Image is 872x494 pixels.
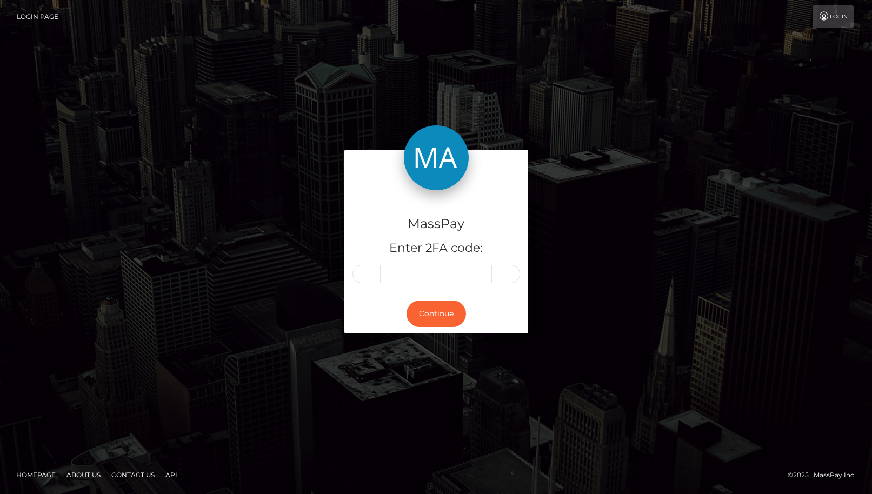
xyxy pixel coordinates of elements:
a: Homepage [12,466,60,483]
a: API [161,466,182,483]
h4: MassPay [352,215,520,233]
button: Continue [407,301,466,327]
a: Login Page [17,5,58,28]
a: Login [813,5,854,28]
img: MassPay [404,125,469,190]
a: About Us [62,466,105,483]
a: Contact Us [107,466,159,483]
div: © 2025 , MassPay Inc. [788,469,864,481]
h5: Enter 2FA code: [352,240,520,257]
